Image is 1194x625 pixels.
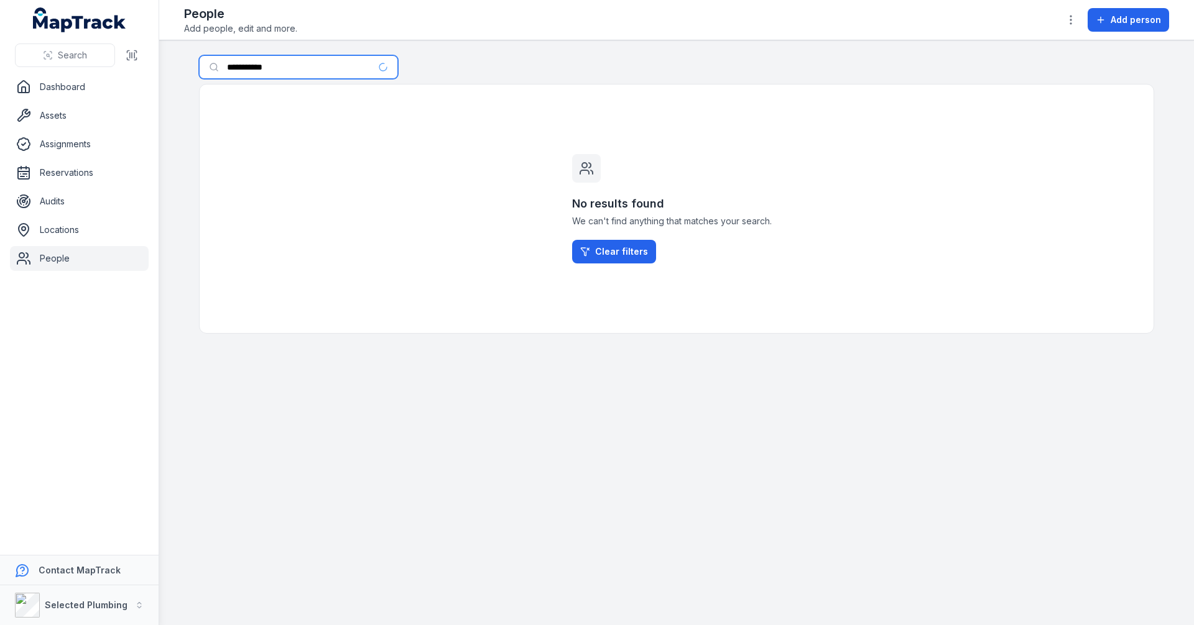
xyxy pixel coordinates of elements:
h2: People [184,5,297,22]
a: Locations [10,217,149,242]
button: Add person [1088,8,1169,32]
span: Search [58,49,87,62]
a: Clear filters [572,240,656,263]
a: Dashboard [10,75,149,99]
a: Reservations [10,160,149,185]
span: Add person [1111,14,1161,26]
strong: Selected Plumbing [45,600,127,610]
a: Assignments [10,132,149,157]
button: Search [15,43,115,67]
a: Audits [10,189,149,214]
strong: Contact MapTrack [39,565,121,575]
a: Assets [10,103,149,128]
a: MapTrack [33,7,126,32]
a: People [10,246,149,271]
span: We can't find anything that matches your search. [572,215,781,227]
span: Add people, edit and more. [184,22,297,35]
h3: No results found [572,195,781,212]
